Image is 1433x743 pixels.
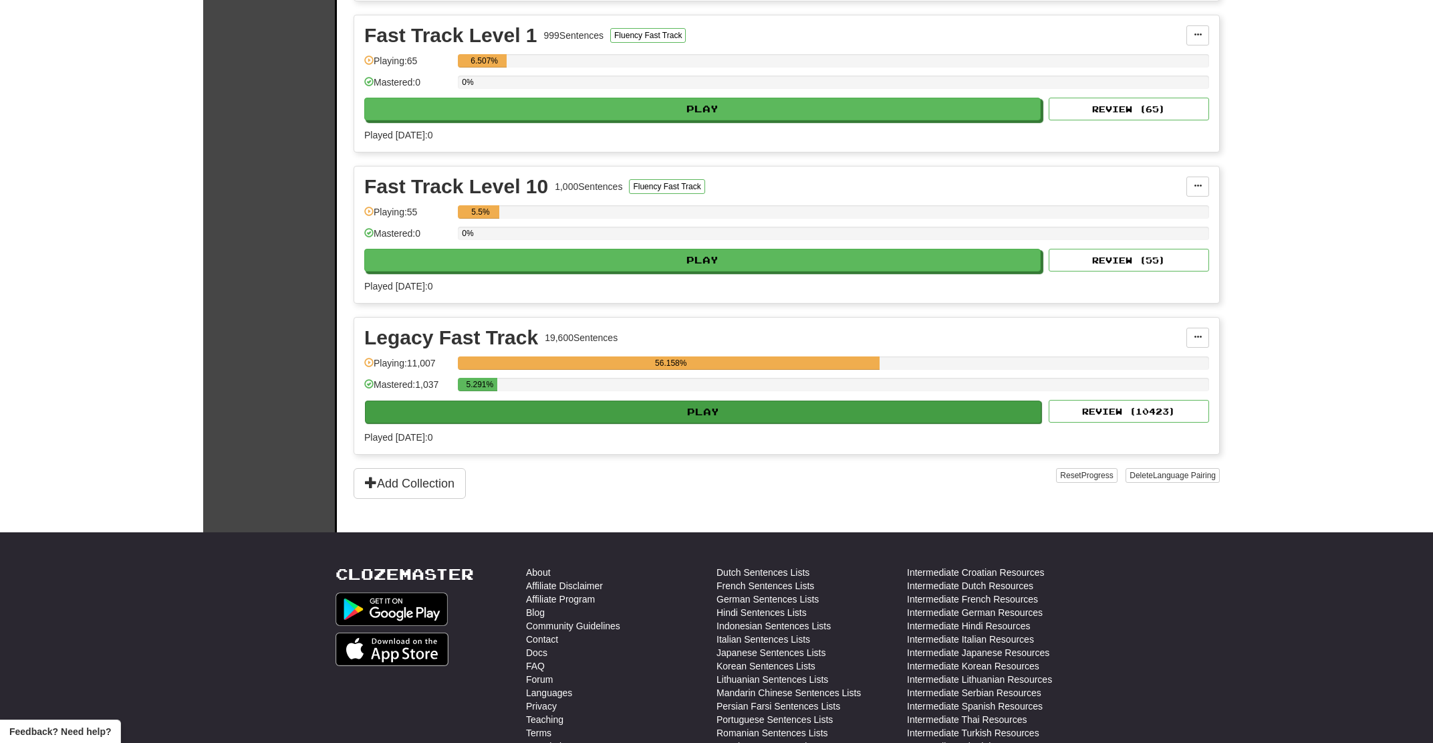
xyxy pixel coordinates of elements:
div: Playing: 55 [364,205,451,227]
a: Korean Sentences Lists [716,659,815,673]
div: Legacy Fast Track [364,328,538,348]
a: Mandarin Chinese Sentences Lists [716,686,861,700]
button: Play [365,401,1041,423]
span: Played [DATE]: 0 [364,281,432,292]
div: 5.5% [462,205,499,219]
a: Teaching [526,713,563,726]
button: Fluency Fast Track [629,179,704,194]
button: DeleteLanguage Pairing [1126,468,1220,483]
a: Italian Sentences Lists [716,633,810,646]
a: Affiliate Disclaimer [526,579,603,593]
div: Playing: 65 [364,54,451,76]
span: Played [DATE]: 0 [364,130,432,140]
button: Review (10423) [1049,400,1209,423]
a: Lithuanian Sentences Lists [716,673,828,686]
div: 5.291% [462,378,497,391]
a: Intermediate Japanese Resources [907,646,1049,659]
a: Indonesian Sentences Lists [716,619,831,633]
button: Add Collection [354,468,466,499]
img: Get it on Google Play [336,593,448,626]
a: Portuguese Sentences Lists [716,713,833,726]
span: Open feedback widget [9,725,111,738]
a: Community Guidelines [526,619,620,633]
a: Dutch Sentences Lists [716,566,809,579]
div: Fast Track Level 10 [364,177,548,197]
img: Get it on App Store [336,633,448,666]
a: Terms [526,726,551,740]
a: FAQ [526,659,545,673]
a: French Sentences Lists [716,579,814,593]
a: Intermediate Thai Resources [907,713,1027,726]
a: Affiliate Program [526,593,595,606]
a: Clozemaster [336,566,474,582]
a: Intermediate Lithuanian Resources [907,673,1052,686]
div: 56.158% [462,356,880,370]
a: Intermediate Croatian Resources [907,566,1044,579]
button: Play [364,98,1041,120]
button: ResetProgress [1056,468,1117,483]
button: Review (55) [1049,249,1209,272]
a: Persian Farsi Sentences Lists [716,700,840,713]
div: Mastered: 0 [364,76,451,98]
span: Language Pairing [1153,471,1216,480]
a: Privacy [526,700,557,713]
a: Intermediate Korean Resources [907,659,1039,673]
div: 19,600 Sentences [545,331,618,344]
button: Review (65) [1049,98,1209,120]
a: Contact [526,633,558,646]
a: Intermediate French Resources [907,593,1038,606]
span: Progress [1081,471,1114,480]
button: Play [364,249,1041,272]
a: Languages [526,686,572,700]
a: About [526,566,551,579]
a: Blog [526,606,545,619]
a: German Sentences Lists [716,593,819,606]
div: 6.507% [462,54,507,68]
button: Fluency Fast Track [610,28,686,43]
span: Played [DATE]: 0 [364,432,432,443]
a: Intermediate Turkish Resources [907,726,1039,740]
a: Intermediate Dutch Resources [907,579,1033,593]
a: Forum [526,673,553,686]
div: 999 Sentences [544,29,604,42]
a: Romanian Sentences Lists [716,726,828,740]
div: Fast Track Level 1 [364,25,537,45]
a: Hindi Sentences Lists [716,606,807,619]
a: Intermediate Italian Resources [907,633,1034,646]
div: 1,000 Sentences [555,180,622,193]
a: Japanese Sentences Lists [716,646,825,659]
a: Intermediate Spanish Resources [907,700,1043,713]
a: Intermediate Hindi Resources [907,619,1030,633]
div: Mastered: 1,037 [364,378,451,400]
div: Playing: 11,007 [364,356,451,379]
a: Intermediate German Resources [907,606,1043,619]
a: Docs [526,646,547,659]
div: Mastered: 0 [364,227,451,249]
a: Intermediate Serbian Resources [907,686,1041,700]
